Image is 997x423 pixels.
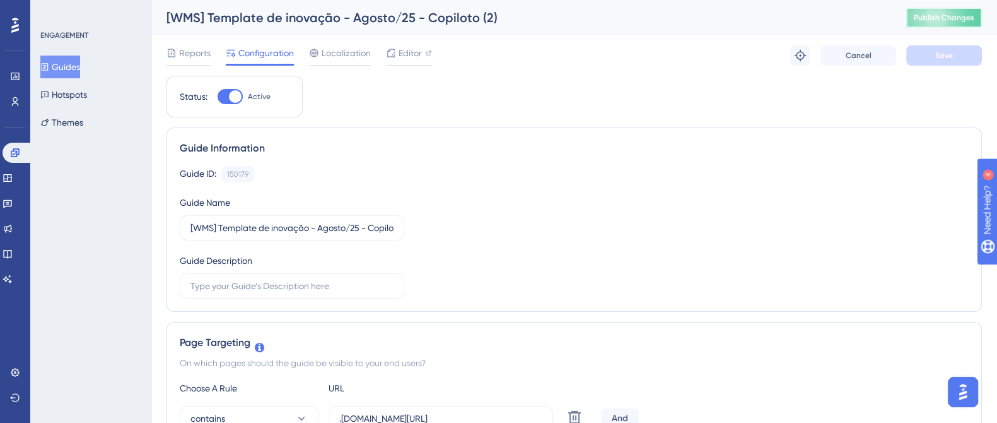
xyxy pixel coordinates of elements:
[40,83,87,106] button: Hotspots
[190,221,394,235] input: Type your Guide’s Name here
[180,335,969,350] div: Page Targeting
[227,169,248,179] div: 150179
[180,253,252,268] div: Guide Description
[329,381,467,396] div: URL
[944,373,982,411] iframe: UserGuiding AI Assistant Launcher
[399,45,422,61] span: Editor
[914,13,974,23] span: Publish Changes
[30,3,79,18] span: Need Help?
[180,355,969,371] div: On which pages should the guide be visible to your end users?
[180,381,318,396] div: Choose A Rule
[906,8,982,28] button: Publish Changes
[40,111,83,134] button: Themes
[820,45,896,66] button: Cancel
[238,45,294,61] span: Configuration
[180,166,216,182] div: Guide ID:
[40,30,88,40] div: ENGAGEMENT
[846,51,872,61] span: Cancel
[322,45,371,61] span: Localization
[248,92,271,102] span: Active
[180,195,230,210] div: Guide Name
[906,45,982,66] button: Save
[179,45,211,61] span: Reports
[180,141,969,156] div: Guide Information
[166,9,875,27] div: [WMS] Template de inovação - Agosto/25 - Copiloto (2)
[190,279,394,293] input: Type your Guide’s Description here
[180,89,207,104] div: Status:
[40,56,80,78] button: Guides
[88,6,91,16] div: 4
[935,51,953,61] span: Save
